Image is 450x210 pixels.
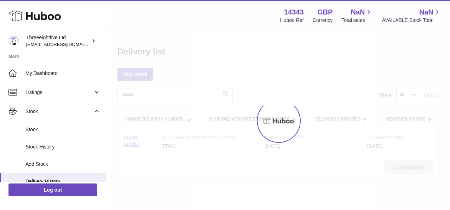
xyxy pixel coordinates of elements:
span: Stock [25,126,100,133]
strong: 14343 [284,7,304,17]
span: AVAILABLE Stock Total [382,17,442,24]
span: Total sales [341,17,373,24]
div: Huboo Ref [280,17,304,24]
span: NaN [419,7,433,17]
span: Stock [25,108,93,115]
span: [EMAIL_ADDRESS][DOMAIN_NAME] [26,41,104,47]
div: Currency [313,17,333,24]
span: Add Stock [25,161,100,168]
a: Log out [8,183,97,196]
span: Listings [25,89,93,96]
span: Stock History [25,144,100,150]
span: Delivery History [25,178,100,185]
span: NaN [351,7,365,17]
strong: GBP [317,7,333,17]
span: My Dashboard [25,70,100,77]
div: Threeeightfive Ltd [26,34,90,48]
img: internalAdmin-14343@internal.huboo.com [8,36,19,46]
a: NaN Total sales [341,7,373,24]
a: NaN AVAILABLE Stock Total [382,7,442,24]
